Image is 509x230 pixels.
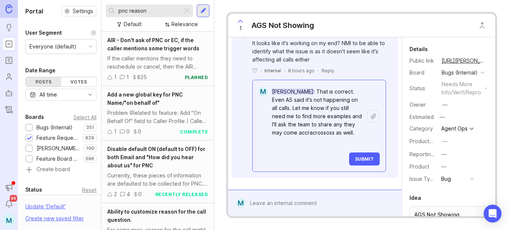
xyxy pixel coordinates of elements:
div: Internal [265,67,281,74]
span: 99 [10,195,17,202]
div: 0 [138,190,142,198]
div: 1 [114,73,117,81]
div: · [260,67,262,74]
div: [PERSON_NAME] (Public) [37,144,80,152]
div: Idea [410,193,421,202]
p: 929 [85,135,94,141]
div: Bugs (Internal) [37,123,73,132]
div: All time [39,91,57,99]
a: Add a new global key for PNC Name/"on behalf of"Problem (Related to feature: Add "On Behalf Of" f... [101,86,214,141]
div: 0 [126,127,130,136]
div: Bugs (Internal) [442,69,478,77]
div: recently released [155,191,208,198]
div: M [236,198,246,208]
label: Reporting Team [410,151,449,157]
h1: Portal [25,7,43,16]
p: AGS Not Showing [414,211,483,218]
label: Product [410,163,429,170]
div: Default [124,20,142,28]
div: 0 [138,127,141,136]
label: Issue Type [410,176,437,182]
span: Disable default ON (default to OFF) for both Email and "How did you hear about us" for PNC [107,146,205,168]
label: ProductboardID [410,138,449,144]
button: Settings [61,6,97,16]
a: Changelog [2,103,16,116]
a: Create board [25,167,97,173]
div: complete [180,129,208,135]
div: — [441,163,446,171]
div: Status [25,185,42,194]
span: Submit [355,156,374,162]
div: Feature Board Sandbox [DATE] [37,155,79,163]
div: Bug [441,175,451,183]
textarea: [PERSON_NAME]: That is correct. Even AS said it's not happening on all calls. Let me know if you ... [268,85,367,148]
p: 351 [86,125,94,130]
div: needs more info/verif/repro [442,80,481,97]
div: Category [410,125,436,133]
div: Owner [410,101,436,109]
div: Create new saved filter [25,214,84,223]
span: AIR - Don't ask of PNC or EC, if the caller mentions some trigger words [107,37,199,51]
span: 8 hours ago [288,67,314,74]
svg: toggle icon [84,92,96,98]
div: — [442,137,448,145]
span: Add a new global key for PNC Name/"on behalf of" [107,91,183,106]
div: Board [410,69,436,77]
button: M [2,214,16,227]
div: Posts [26,77,61,86]
span: Ability to customize reason for the call question. [107,208,206,223]
div: If the caller mentions they need to reschedule or cancel, then the AIR should not ask if they are... [107,54,208,71]
div: Feature Requests (Internal) [37,134,79,142]
p: 100 [86,145,94,151]
div: User Segment [25,28,62,37]
img: Canny Home [6,4,12,13]
div: planned [185,74,208,81]
div: Open Intercom Messenger [484,205,502,223]
input: Search... [118,7,179,15]
a: Disable default ON (default to OFF) for both Email and "How did you hear about us" for PNCCurrent... [101,141,214,203]
div: 4 [127,190,130,198]
div: Boards [25,113,44,122]
a: Portal [2,37,16,51]
div: Details [410,45,428,54]
div: M [259,87,268,97]
div: 825 [137,73,147,81]
a: [URL][PERSON_NAME] [439,56,488,66]
div: Relevance [171,20,198,28]
a: Roadmaps [2,54,16,67]
div: — [441,150,446,158]
a: AIR - Don't ask of PNC or EC, if the caller mentions some trigger wordsIf the caller mentions the... [101,32,214,86]
div: 1 [114,127,117,136]
button: Notifications [2,197,16,211]
div: · [317,67,319,74]
p: 596 [85,156,94,162]
div: AGS Not Showing [252,20,314,31]
button: Close button [475,18,490,33]
span: 1 [239,24,242,32]
div: Estimated [410,114,434,120]
a: Autopilot [2,86,16,100]
div: Public link [410,57,436,65]
a: Users [2,70,16,84]
button: Announcements [2,181,16,194]
div: — [442,101,448,109]
div: — [437,112,447,122]
div: Status [410,84,436,92]
div: 2 [114,190,117,198]
button: Submit [349,152,380,166]
button: ProductboardID [440,136,450,146]
div: Reset [82,188,97,192]
div: Select All [73,115,97,119]
div: Votes [61,77,97,86]
div: Date Range [25,66,56,75]
div: Reply [322,67,334,74]
a: Ideas [2,21,16,34]
div: Currently, these pieces of information are defaulted to be collected for PNC. Some pros definitel... [107,171,208,188]
div: Agent Ops [441,126,468,131]
div: Everyone (default) [29,42,76,51]
div: Update ' Default ' [25,202,66,214]
span: Settings [73,7,93,15]
div: It looks like it's working on my end? NMI to be able to identify what the issue is as it doesn't ... [252,39,386,64]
